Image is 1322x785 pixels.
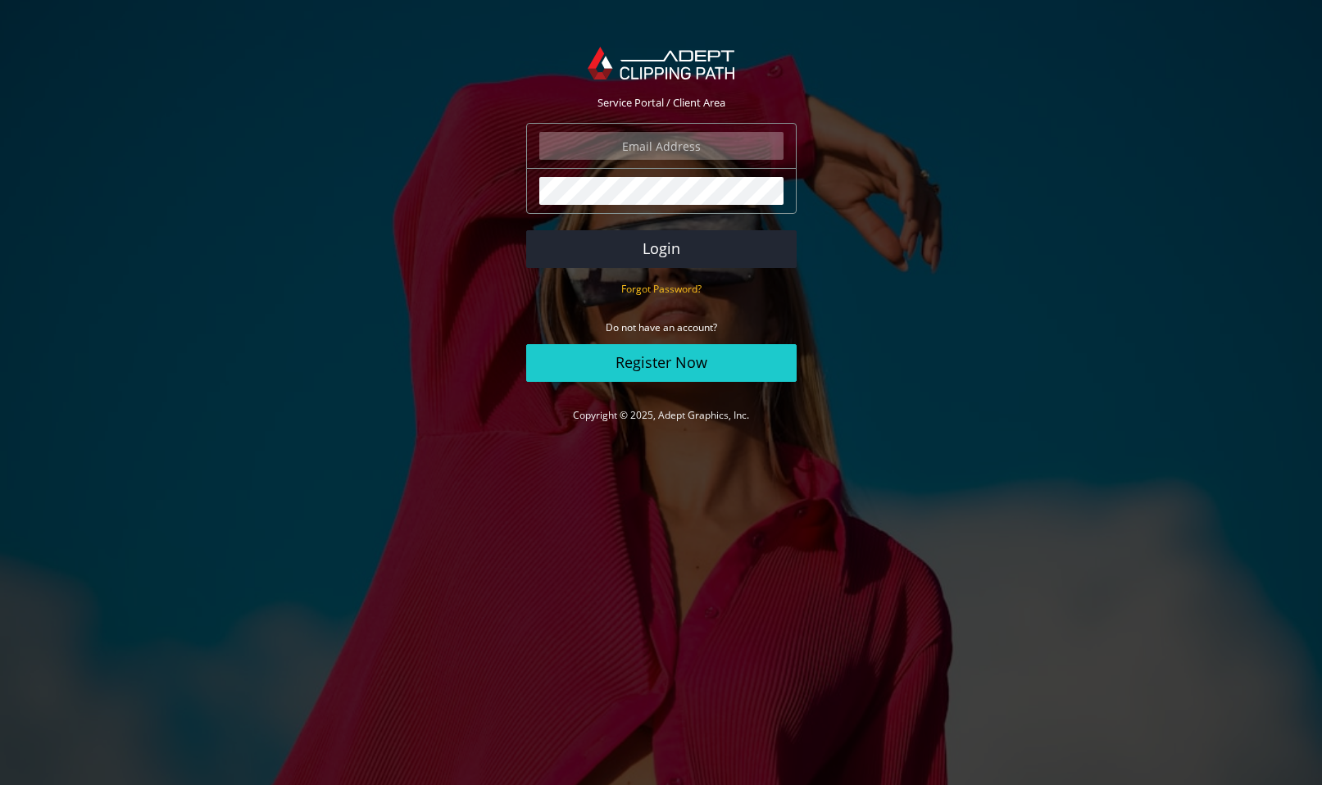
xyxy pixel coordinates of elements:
[597,95,725,110] span: Service Portal / Client Area
[539,132,784,160] input: Email Address
[573,408,749,422] a: Copyright © 2025, Adept Graphics, Inc.
[526,230,797,268] button: Login
[606,320,717,334] small: Do not have an account?
[621,281,702,296] a: Forgot Password?
[621,282,702,296] small: Forgot Password?
[526,344,797,382] a: Register Now
[588,47,734,79] img: Adept Graphics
